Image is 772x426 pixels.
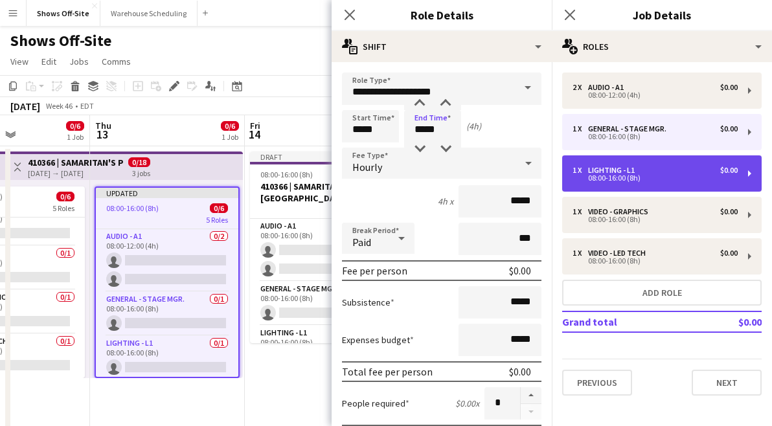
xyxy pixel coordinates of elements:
span: 0/6 [66,121,84,131]
div: (4h) [466,120,481,132]
div: 08:00-16:00 (8h) [573,216,738,223]
span: Jobs [69,56,89,67]
div: [DATE] [10,100,40,113]
div: $0.00 [720,207,738,216]
span: Fri [250,120,260,131]
h3: Role Details [332,6,552,23]
a: Comms [96,53,136,70]
label: People required [342,398,409,409]
span: Week 46 [43,101,75,111]
button: Increase [521,387,541,404]
span: 08:00-16:00 (8h) [260,170,313,179]
span: 5 Roles [52,203,74,213]
app-job-card: Updated08:00-16:00 (8h)0/65 RolesAudio - A10/208:00-12:00 (4h) General - Stage Mgr.0/108:00-16:00... [95,186,240,378]
td: Grand total [562,311,701,332]
div: 1 x [573,124,588,133]
div: General - Stage Mgr. [588,124,672,133]
span: 0/6 [221,121,239,131]
h3: Job Details [552,6,772,23]
div: $0.00 [720,124,738,133]
a: Jobs [64,53,94,70]
div: 3 jobs [132,167,150,178]
div: 08:00-16:00 (8h) [573,133,738,140]
span: View [10,56,28,67]
div: $0.00 [720,166,738,175]
div: $0.00 x [455,398,479,409]
div: $0.00 [509,264,531,277]
div: 1 x [573,207,588,216]
div: 08:00-16:00 (8h) [573,175,738,181]
div: 1 Job [67,132,84,142]
div: $0.00 [720,249,738,258]
app-card-role: Lighting - L10/108:00-16:00 (8h) [250,326,395,370]
button: Shows Off-Site [27,1,100,26]
span: Hourly [352,161,382,174]
span: Thu [95,120,111,131]
div: 4h x [438,196,453,207]
td: $0.00 [701,311,762,332]
div: Video - LED Tech [588,249,651,258]
label: Subsistence [342,297,394,308]
div: Roles [552,31,772,62]
div: $0.00 [720,83,738,92]
div: 1 x [573,166,588,175]
div: Updated [96,188,238,198]
span: 0/18 [128,157,150,167]
div: [DATE] → [DATE] [28,168,124,178]
app-card-role: Audio - A10/208:00-16:00 (8h) [250,219,395,282]
span: Comms [102,56,131,67]
span: 0/6 [56,192,74,201]
span: Edit [41,56,56,67]
span: 0/6 [210,203,228,213]
div: Fee per person [342,264,407,277]
button: Add role [562,280,762,306]
label: Expenses budget [342,334,414,346]
div: EDT [80,101,94,111]
div: 08:00-16:00 (8h) [573,258,738,264]
app-card-role: General - Stage Mgr.0/108:00-16:00 (8h) [250,282,395,326]
button: Warehouse Scheduling [100,1,198,26]
span: 14 [248,127,260,142]
div: 1 x [573,249,588,258]
div: 2 x [573,83,588,92]
span: 08:00-16:00 (8h) [106,203,159,213]
h3: 410366 | SAMARITAN'S PURSE [GEOGRAPHIC_DATA] [GEOGRAPHIC_DATA]-8 Retirement [28,157,124,168]
app-card-role: Lighting - L10/108:00-16:00 (8h) [96,336,238,380]
div: Draft [250,151,395,162]
span: 13 [93,127,111,142]
a: View [5,53,34,70]
div: 1 Job [221,132,238,142]
div: Lighting - L1 [588,166,640,175]
div: 08:00-12:00 (4h) [573,92,738,98]
span: Paid [352,236,371,249]
div: $0.00 [509,365,531,378]
div: Shift [332,31,552,62]
app-card-role: General - Stage Mgr.0/108:00-16:00 (8h) [96,292,238,336]
a: Edit [36,53,62,70]
app-card-role: Audio - A10/208:00-12:00 (4h) [96,229,238,292]
span: 5 Roles [206,215,228,225]
app-job-card: Draft08:00-16:00 (8h)0/6410366 | SAMARITAN'S PURSE [GEOGRAPHIC_DATA] [GEOGRAPHIC_DATA]-8 Retireme... [250,151,395,343]
button: Previous [562,370,632,396]
h1: Shows Off-Site [10,31,111,50]
h3: 410366 | SAMARITAN'S PURSE [GEOGRAPHIC_DATA] [GEOGRAPHIC_DATA]-8 Retirement [250,181,395,204]
div: Audio - A1 [588,83,629,92]
div: Video - Graphics [588,207,653,216]
button: Next [692,370,762,396]
div: Total fee per person [342,365,433,378]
